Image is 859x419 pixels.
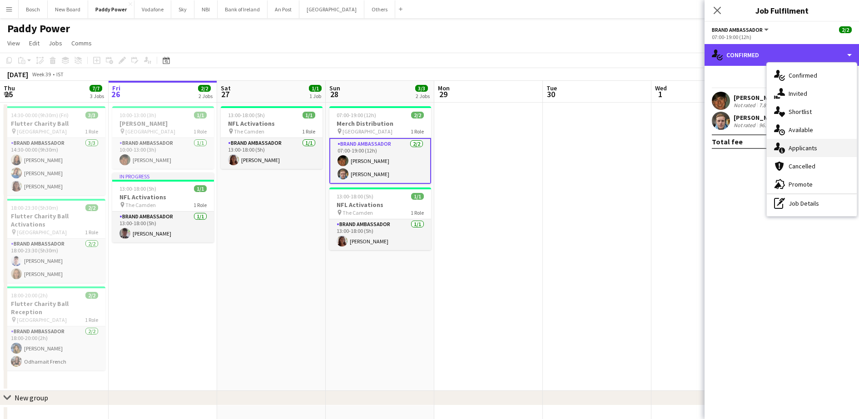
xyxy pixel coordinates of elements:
[125,128,175,135] span: [GEOGRAPHIC_DATA]
[329,119,431,128] h3: Merch Distribution
[85,204,98,211] span: 2/2
[112,106,214,169] app-job-card: 10:00-13:00 (3h)1/1[PERSON_NAME] [GEOGRAPHIC_DATA]1 RoleBrand Ambassador1/110:00-13:00 (3h)[PERSO...
[194,185,207,192] span: 1/1
[30,71,53,78] span: Week 39
[343,128,392,135] span: [GEOGRAPHIC_DATA]
[49,39,62,47] span: Jobs
[329,219,431,250] app-card-role: Brand Ambassador1/113:00-18:00 (5h)[PERSON_NAME]
[4,286,105,370] app-job-card: 18:00-20:00 (2h)2/2Flutter Charity Ball Reception [GEOGRAPHIC_DATA]1 RoleBrand Ambassador2/218:00...
[767,194,857,212] div: Job Details
[4,138,105,195] app-card-role: Brand Ambassador3/314:30-00:00 (9h30m)[PERSON_NAME][PERSON_NAME][PERSON_NAME]
[112,193,214,201] h3: NFL Activations
[343,209,373,216] span: The Camden
[48,0,88,18] button: New Board
[364,0,395,18] button: Others
[4,212,105,228] h3: Flutter Charity Ball Activations
[29,39,40,47] span: Edit
[17,128,67,135] span: [GEOGRAPHIC_DATA]
[734,122,757,128] div: Not rated
[7,39,20,47] span: View
[17,229,67,236] span: [GEOGRAPHIC_DATA]
[11,292,48,299] span: 18:00-20:00 (2h)
[4,84,15,92] span: Thu
[221,138,323,169] app-card-role: Brand Ambassador1/113:00-18:00 (5h)[PERSON_NAME]
[329,138,431,184] app-card-role: Brand Ambassador2/207:00-19:00 (12h)[PERSON_NAME][PERSON_NAME]
[705,5,859,16] h3: Job Fulfilment
[112,212,214,242] app-card-role: Brand Ambassador1/113:00-18:00 (5h)[PERSON_NAME]
[299,0,364,18] button: [GEOGRAPHIC_DATA]
[712,26,770,33] button: Brand Ambassador
[302,128,315,135] span: 1 Role
[194,202,207,208] span: 1 Role
[112,173,214,242] app-job-card: In progress13:00-18:00 (5h)1/1NFL Activations The Camden1 RoleBrand Ambassador1/113:00-18:00 (5h)...
[219,89,231,99] span: 27
[328,89,340,99] span: 28
[218,0,268,18] button: Bank of Ireland
[228,112,265,118] span: 13:00-18:00 (5h)
[11,112,69,118] span: 14:30-00:00 (9h30m) (Fri)
[234,128,264,135] span: The Camden
[4,199,105,283] app-job-card: 18:00-23:30 (5h30m)2/2Flutter Charity Ball Activations [GEOGRAPHIC_DATA]1 RoleBrand Ambassador2/2...
[119,185,156,192] span: 13:00-18:00 (5h)
[17,316,67,323] span: [GEOGRAPHIC_DATA]
[4,326,105,370] app-card-role: Brand Ambassador2/218:00-20:00 (2h)[PERSON_NAME]Odharnait French
[789,144,817,152] span: Applicants
[194,128,207,135] span: 1 Role
[309,93,321,99] div: 1 Job
[329,106,431,184] app-job-card: 07:00-19:00 (12h)2/2Merch Distribution [GEOGRAPHIC_DATA]1 RoleBrand Ambassador2/207:00-19:00 (12h...
[734,113,782,122] div: [PERSON_NAME]
[85,128,98,135] span: 1 Role
[7,70,28,79] div: [DATE]
[119,112,156,118] span: 10:00-13:00 (3h)
[125,202,156,208] span: The Camden
[171,0,194,18] button: Sky
[416,93,430,99] div: 2 Jobs
[546,84,557,92] span: Tue
[309,85,322,92] span: 1/1
[56,71,64,78] div: IST
[411,112,424,118] span: 2/2
[112,119,214,128] h3: [PERSON_NAME]
[68,37,95,49] a: Comms
[221,106,323,169] app-job-card: 13:00-18:00 (5h)1/1NFL Activations The Camden1 RoleBrand Ambassador1/113:00-18:00 (5h)[PERSON_NAME]
[337,193,373,200] span: 13:00-18:00 (5h)
[71,39,92,47] span: Comms
[221,84,231,92] span: Sat
[337,112,376,118] span: 07:00-19:00 (12h)
[15,393,48,402] div: New group
[7,22,70,35] h1: Paddy Power
[11,204,58,211] span: 18:00-23:30 (5h30m)
[4,106,105,195] app-job-card: 14:30-00:00 (9h30m) (Fri)3/3Flutter Charity Ball [GEOGRAPHIC_DATA]1 RoleBrand Ambassador3/314:30-...
[712,26,763,33] span: Brand Ambassador
[19,0,48,18] button: Bosch
[45,37,66,49] a: Jobs
[85,292,98,299] span: 2/2
[112,84,120,92] span: Fri
[545,89,557,99] span: 30
[789,89,807,98] span: Invited
[90,93,104,99] div: 3 Jobs
[712,34,852,40] div: 07:00-19:00 (12h)
[789,180,813,188] span: Promote
[303,112,315,118] span: 1/1
[411,193,424,200] span: 1/1
[757,122,778,128] div: 96.3km
[329,201,431,209] h3: NFL Activations
[25,37,43,49] a: Edit
[4,300,105,316] h3: Flutter Charity Ball Reception
[415,85,428,92] span: 3/3
[329,84,340,92] span: Sun
[654,89,667,99] span: 1
[4,119,105,128] h3: Flutter Charity Ball
[111,89,120,99] span: 26
[437,89,450,99] span: 29
[85,112,98,118] span: 3/3
[198,85,211,92] span: 2/2
[112,138,214,169] app-card-role: Brand Ambassador1/110:00-13:00 (3h)[PERSON_NAME]
[221,119,323,128] h3: NFL Activations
